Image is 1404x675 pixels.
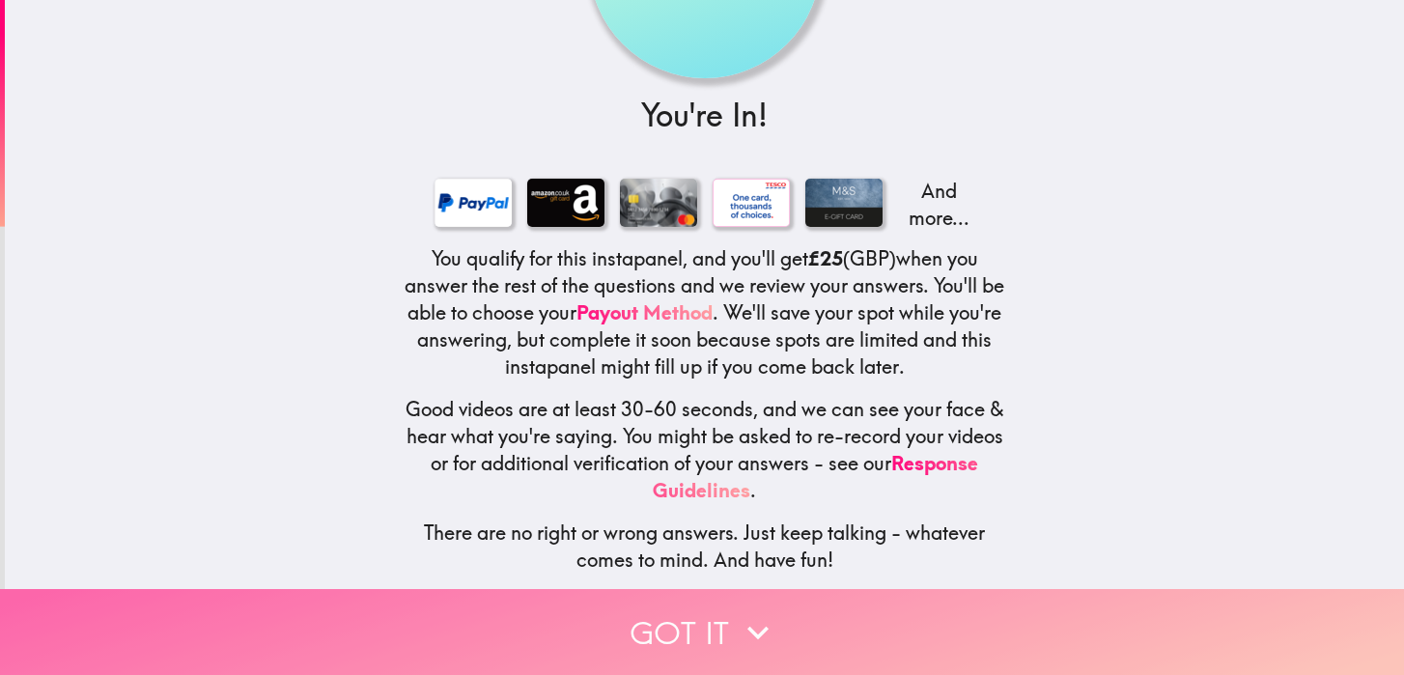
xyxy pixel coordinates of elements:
h5: You qualify for this instapanel, and you'll get (GBP) when you answer the rest of the questions a... [404,245,1006,380]
h5: There are no right or wrong answers. Just keep talking - whatever comes to mind. And have fun! [404,520,1006,574]
a: Payout Method [576,300,713,324]
p: And more... [898,178,975,232]
h3: You're In! [404,94,1006,137]
b: £25 [808,246,843,270]
a: Response Guidelines [653,451,978,502]
h5: Good videos are at least 30-60 seconds, and we can see your face & hear what you're saying. You m... [404,396,1006,504]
